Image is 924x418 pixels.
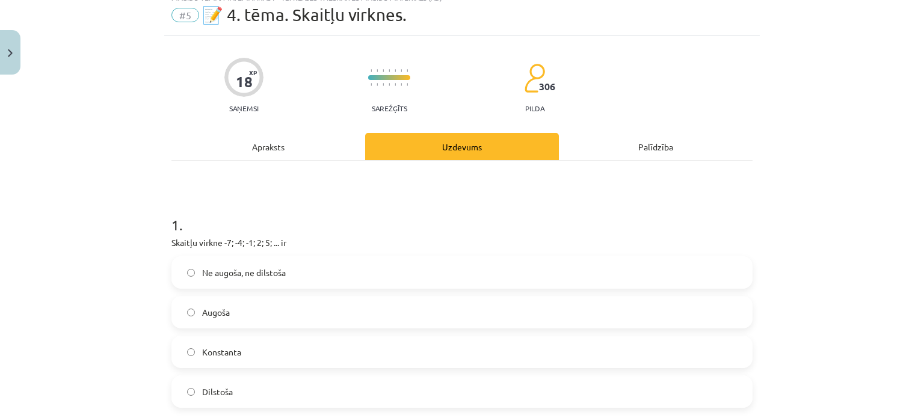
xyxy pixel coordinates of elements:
img: icon-short-line-57e1e144782c952c97e751825c79c345078a6d821885a25fce030b3d8c18986b.svg [401,83,402,86]
span: Dilstoša [202,386,233,398]
div: 18 [236,73,253,90]
img: icon-short-line-57e1e144782c952c97e751825c79c345078a6d821885a25fce030b3d8c18986b.svg [371,69,372,72]
input: Konstanta [187,348,195,356]
img: icon-short-line-57e1e144782c952c97e751825c79c345078a6d821885a25fce030b3d8c18986b.svg [407,69,408,72]
div: Palīdzība [559,133,753,160]
p: pilda [525,104,544,112]
img: icon-short-line-57e1e144782c952c97e751825c79c345078a6d821885a25fce030b3d8c18986b.svg [377,69,378,72]
img: icon-short-line-57e1e144782c952c97e751825c79c345078a6d821885a25fce030b3d8c18986b.svg [383,83,384,86]
input: Dilstoša [187,388,195,396]
span: #5 [171,8,199,22]
img: icon-short-line-57e1e144782c952c97e751825c79c345078a6d821885a25fce030b3d8c18986b.svg [395,83,396,86]
span: 📝 4. tēma. Skaitļu virknes. [202,5,407,25]
input: Augoša [187,309,195,316]
div: Apraksts [171,133,365,160]
img: icon-short-line-57e1e144782c952c97e751825c79c345078a6d821885a25fce030b3d8c18986b.svg [383,69,384,72]
span: 306 [539,81,555,92]
img: icon-short-line-57e1e144782c952c97e751825c79c345078a6d821885a25fce030b3d8c18986b.svg [389,69,390,72]
span: XP [249,69,257,76]
img: icon-short-line-57e1e144782c952c97e751825c79c345078a6d821885a25fce030b3d8c18986b.svg [395,69,396,72]
p: Skaitļu virkne -7; -4; -1; 2; 5; ... ir [171,236,753,249]
img: icon-short-line-57e1e144782c952c97e751825c79c345078a6d821885a25fce030b3d8c18986b.svg [401,69,402,72]
input: Ne augoša, ne dilstoša [187,269,195,277]
h1: 1 . [171,195,753,233]
span: Ne augoša, ne dilstoša [202,266,286,279]
p: Sarežģīts [372,104,407,112]
span: Konstanta [202,346,241,358]
img: icon-short-line-57e1e144782c952c97e751825c79c345078a6d821885a25fce030b3d8c18986b.svg [371,83,372,86]
img: icon-short-line-57e1e144782c952c97e751825c79c345078a6d821885a25fce030b3d8c18986b.svg [407,83,408,86]
div: Uzdevums [365,133,559,160]
img: icon-close-lesson-0947bae3869378f0d4975bcd49f059093ad1ed9edebbc8119c70593378902aed.svg [8,49,13,57]
span: Augoša [202,306,230,319]
img: icon-short-line-57e1e144782c952c97e751825c79c345078a6d821885a25fce030b3d8c18986b.svg [377,83,378,86]
p: Saņemsi [224,104,263,112]
img: students-c634bb4e5e11cddfef0936a35e636f08e4e9abd3cc4e673bd6f9a4125e45ecb1.svg [524,63,545,93]
img: icon-short-line-57e1e144782c952c97e751825c79c345078a6d821885a25fce030b3d8c18986b.svg [389,83,390,86]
